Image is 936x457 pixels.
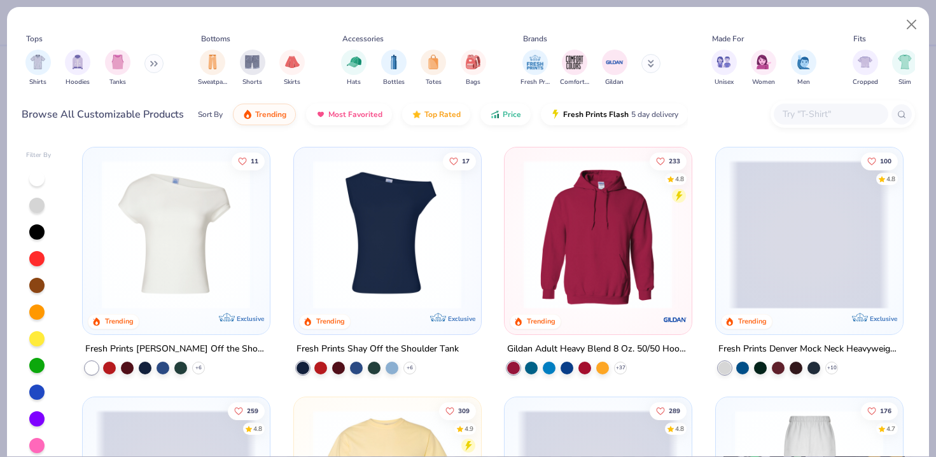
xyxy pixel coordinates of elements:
div: filter for Fresh Prints [520,50,550,87]
span: Most Favorited [328,109,382,119]
span: 259 [247,407,258,414]
div: filter for Hats [341,50,367,87]
div: Fresh Prints Denver Mock Neck Heavyweight Sweatshirt [718,341,900,357]
span: Bottles [383,78,405,87]
button: filter button [421,50,446,87]
div: filter for Gildan [602,50,627,87]
div: Browse All Customizable Products [22,107,184,122]
span: + 37 [616,364,625,371]
button: filter button [240,50,265,87]
img: Totes Image [426,55,440,69]
span: Totes [426,78,442,87]
div: filter for Slim [892,50,918,87]
button: filter button [65,50,90,87]
span: Hats [347,78,361,87]
button: filter button [892,50,918,87]
div: filter for Sweatpants [198,50,227,87]
img: Tanks Image [111,55,125,69]
span: Top Rated [424,109,461,119]
button: filter button [791,50,816,87]
button: filter button [560,50,589,87]
span: Hoodies [66,78,90,87]
button: filter button [25,50,51,87]
div: filter for Hoodies [65,50,90,87]
button: filter button [279,50,305,87]
img: Fresh Prints Image [526,53,545,72]
button: Price [480,104,531,125]
img: Hats Image [347,55,361,69]
img: most_fav.gif [316,109,326,119]
div: Filter By [26,151,52,160]
img: Slim Image [898,55,912,69]
span: Skirts [284,78,300,87]
div: 4.8 [675,174,684,184]
img: Women Image [757,55,771,69]
button: filter button [602,50,627,87]
span: Fresh Prints [520,78,550,87]
img: trending.gif [242,109,253,119]
span: Exclusive [869,314,897,322]
img: Bottles Image [387,55,401,69]
button: Like [861,402,898,419]
span: 11 [251,158,258,164]
span: Women [752,78,775,87]
span: 233 [669,158,680,164]
button: Top Rated [402,104,470,125]
div: 4.8 [675,424,684,433]
img: Unisex Image [716,55,731,69]
img: Comfort Colors Image [565,53,584,72]
button: filter button [105,50,130,87]
img: 5716b33b-ee27-473a-ad8a-9b8687048459 [307,160,468,309]
input: Try "T-Shirt" [781,107,879,121]
img: Skirts Image [285,55,300,69]
div: Fits [853,33,866,44]
span: Men [797,78,810,87]
span: Shirts [29,78,46,87]
button: Like [443,152,476,170]
button: Most Favorited [306,104,392,125]
button: Like [861,152,898,170]
button: Trending [233,104,296,125]
button: Like [650,402,687,419]
span: + 10 [827,364,836,371]
div: filter for Tanks [105,50,130,87]
span: Exclusive [237,314,264,322]
span: Fresh Prints Flash [563,109,629,119]
div: Tops [26,33,43,44]
div: filter for Comfort Colors [560,50,589,87]
div: Fresh Prints [PERSON_NAME] Off the Shoulder Top [85,341,267,357]
button: filter button [461,50,486,87]
div: filter for Men [791,50,816,87]
img: Shirts Image [31,55,45,69]
img: Gildan Image [605,53,624,72]
img: Cropped Image [858,55,872,69]
div: filter for Women [751,50,776,87]
img: af1e0f41-62ea-4e8f-9b2b-c8bb59fc549d [468,160,629,309]
div: Sort By [198,109,223,120]
button: filter button [341,50,367,87]
span: + 6 [195,364,202,371]
span: 100 [880,158,891,164]
div: filter for Totes [421,50,446,87]
div: filter for Unisex [711,50,737,87]
div: filter for Shirts [25,50,51,87]
span: Sweatpants [198,78,227,87]
img: TopRated.gif [412,109,422,119]
div: filter for Cropped [853,50,878,87]
img: Hoodies Image [71,55,85,69]
div: filter for Shorts [240,50,265,87]
img: Gildan logo [662,306,688,332]
span: 289 [669,407,680,414]
span: Comfort Colors [560,78,589,87]
button: Like [228,402,265,419]
span: Price [503,109,521,119]
button: filter button [853,50,878,87]
span: Shorts [242,78,262,87]
span: Tanks [109,78,126,87]
img: flash.gif [550,109,561,119]
img: Bags Image [466,55,480,69]
span: Slim [898,78,911,87]
div: Gildan Adult Heavy Blend 8 Oz. 50/50 Hooded Sweatshirt [507,341,689,357]
div: Fresh Prints Shay Off the Shoulder Tank [297,341,459,357]
div: filter for Bottles [381,50,407,87]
